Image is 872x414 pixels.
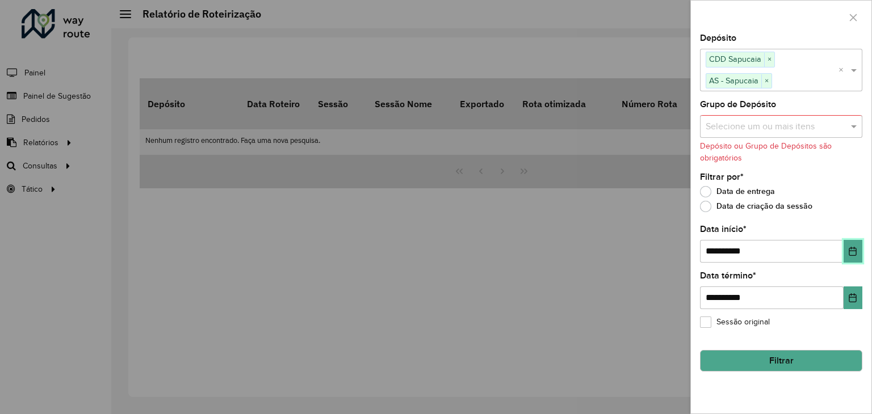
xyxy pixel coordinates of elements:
[706,74,761,87] span: AS - Sapucaia
[764,53,774,66] span: ×
[700,222,747,236] label: Data início
[700,269,756,282] label: Data término
[700,316,770,328] label: Sessão original
[844,240,862,263] button: Choose Date
[700,170,744,184] label: Filtrar por
[700,98,776,111] label: Grupo de Depósito
[839,64,848,77] span: Clear all
[700,350,862,371] button: Filtrar
[706,52,764,66] span: CDD Sapucaia
[700,186,775,197] label: Data de entrega
[700,201,812,212] label: Data de criação da sessão
[844,286,862,309] button: Choose Date
[700,31,736,45] label: Depósito
[700,142,832,162] formly-validation-message: Depósito ou Grupo de Depósitos são obrigatórios
[761,74,772,88] span: ×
